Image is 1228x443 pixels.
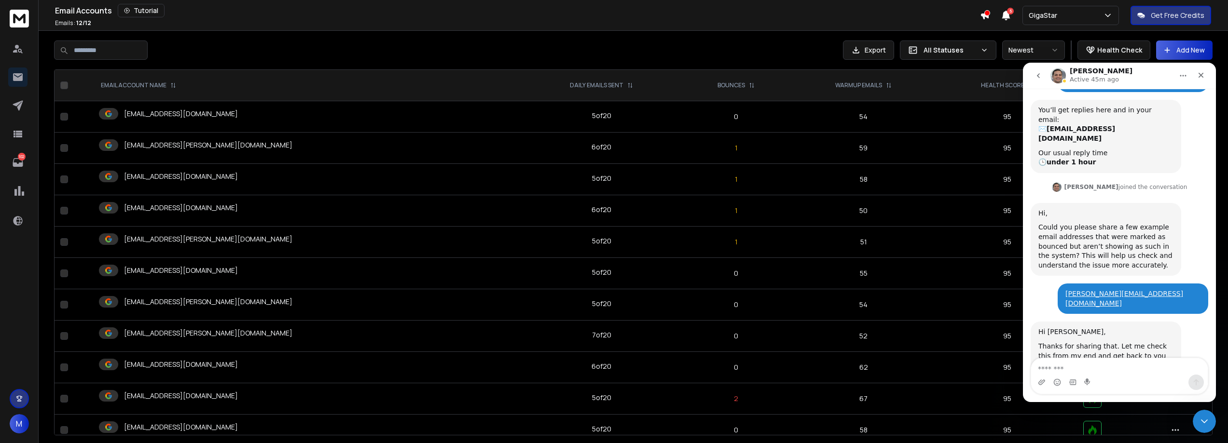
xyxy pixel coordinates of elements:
[790,321,937,352] td: 52
[124,203,238,213] p: [EMAIL_ADDRESS][DOMAIN_NAME]
[937,258,1077,289] td: 95
[937,289,1077,321] td: 95
[55,4,980,17] div: Email Accounts
[101,81,176,89] div: EMAIL ACCOUNT NAME
[592,111,611,121] div: 5 of 20
[790,133,937,164] td: 59
[790,164,937,195] td: 58
[592,330,611,340] div: 7 of 20
[790,383,937,415] td: 67
[1077,40,1150,60] button: Health Check
[124,266,238,275] p: [EMAIL_ADDRESS][DOMAIN_NAME]
[790,227,937,258] td: 51
[688,362,784,372] p: 0
[790,258,937,289] td: 55
[937,321,1077,352] td: 95
[937,227,1077,258] td: 95
[570,81,623,89] p: DAILY EMAILS SENT
[790,195,937,227] td: 50
[937,164,1077,195] td: 95
[688,112,784,121] p: 0
[937,133,1077,164] td: 95
[688,425,784,435] p: 0
[124,140,292,150] p: [EMAIL_ADDRESS][PERSON_NAME][DOMAIN_NAME]
[790,352,937,383] td: 62
[1131,6,1211,25] button: Get Free Credits
[124,109,238,119] p: [EMAIL_ADDRESS][DOMAIN_NAME]
[592,205,611,215] div: 6 of 20
[790,101,937,133] td: 54
[688,268,784,278] p: 0
[688,331,784,341] p: 0
[76,19,91,27] span: 12 / 12
[124,422,238,432] p: [EMAIL_ADDRESS][DOMAIN_NAME]
[688,237,784,247] p: 1
[10,414,29,433] button: M
[1193,410,1216,433] iframe: Intercom live chat
[118,4,165,17] button: Tutorial
[1097,45,1142,55] p: Health Check
[937,195,1077,227] td: 95
[1156,40,1213,60] button: Add New
[124,234,292,244] p: [EMAIL_ADDRESS][PERSON_NAME][DOMAIN_NAME]
[688,143,784,153] p: 1
[592,142,611,152] div: 6 of 20
[1002,40,1065,60] button: Newest
[124,360,238,369] p: [EMAIL_ADDRESS][DOMAIN_NAME]
[790,289,937,321] td: 54
[592,424,611,434] div: 5 of 20
[1151,11,1204,20] p: Get Free Credits
[55,19,91,27] p: Emails :
[124,172,238,181] p: [EMAIL_ADDRESS][DOMAIN_NAME]
[937,352,1077,383] td: 95
[124,328,292,338] p: [EMAIL_ADDRESS][PERSON_NAME][DOMAIN_NAME]
[717,81,745,89] p: BOUNCES
[124,391,238,401] p: [EMAIL_ADDRESS][DOMAIN_NAME]
[592,236,611,246] div: 5 of 20
[592,393,611,403] div: 5 of 20
[1029,11,1061,20] p: GigaStar
[937,101,1077,133] td: 95
[688,394,784,403] p: 2
[592,362,611,371] div: 6 of 20
[688,206,784,215] p: 1
[835,81,882,89] p: WARMUP EMAILS
[1023,63,1216,402] iframe: Intercom live chat
[592,299,611,309] div: 5 of 20
[592,174,611,183] div: 5 of 20
[937,383,1077,415] td: 95
[1007,8,1014,14] span: 5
